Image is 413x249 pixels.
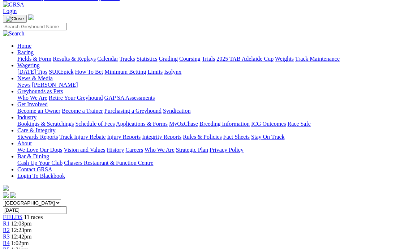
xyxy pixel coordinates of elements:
[62,108,103,114] a: Become a Trainer
[49,95,103,101] a: Retire Your Greyhound
[223,134,250,140] a: Fact Sheets
[17,62,40,68] a: Wagering
[17,134,58,140] a: Stewards Reports
[3,192,9,198] img: facebook.svg
[3,23,67,30] input: Search
[199,121,250,127] a: Breeding Information
[3,185,9,191] img: logo-grsa-white.png
[17,127,56,133] a: Care & Integrity
[75,121,115,127] a: Schedule of Fees
[53,56,96,62] a: Results & Replays
[49,69,73,75] a: SUREpick
[3,15,27,23] button: Toggle navigation
[202,56,215,62] a: Trials
[287,121,310,127] a: Race Safe
[17,166,52,172] a: Contact GRSA
[28,14,34,20] img: logo-grsa-white.png
[11,240,29,246] span: 1:02pm
[251,121,286,127] a: ICG Outcomes
[17,153,49,159] a: Bar & Dining
[17,95,47,101] a: Who We Are
[17,134,410,140] div: Care & Integrity
[3,1,24,8] img: GRSA
[75,69,103,75] a: How To Bet
[10,192,16,198] img: twitter.svg
[17,147,62,153] a: We Love Our Dogs
[3,240,10,246] a: R4
[17,108,410,114] div: Get Involved
[142,134,181,140] a: Integrity Reports
[104,95,155,101] a: GAP SA Assessments
[3,227,10,233] a: R2
[17,88,63,94] a: Greyhounds as Pets
[6,16,24,22] img: Close
[17,43,31,49] a: Home
[11,233,32,240] span: 12:42pm
[116,121,168,127] a: Applications & Forms
[295,56,340,62] a: Track Maintenance
[216,56,274,62] a: 2025 TAB Adelaide Cup
[164,69,181,75] a: Isolynx
[17,69,47,75] a: [DATE] Tips
[17,160,63,166] a: Cash Up Your Club
[17,121,74,127] a: Bookings & Scratchings
[17,82,30,88] a: News
[3,30,25,37] img: Search
[107,134,141,140] a: Injury Reports
[17,56,51,62] a: Fields & Form
[17,160,410,166] div: Bar & Dining
[120,56,135,62] a: Tracks
[97,56,118,62] a: Calendar
[137,56,158,62] a: Statistics
[183,134,222,140] a: Rules & Policies
[17,75,53,81] a: News & Media
[24,214,43,220] span: 11 races
[64,147,105,153] a: Vision and Values
[64,160,153,166] a: Chasers Restaurant & Function Centre
[104,69,163,75] a: Minimum Betting Limits
[17,114,36,120] a: Industry
[17,69,410,75] div: Wagering
[3,214,22,220] a: FIELDS
[17,121,410,127] div: Industry
[11,227,32,233] span: 12:23pm
[275,56,294,62] a: Weights
[107,147,124,153] a: History
[17,173,65,179] a: Login To Blackbook
[159,56,178,62] a: Grading
[3,8,17,14] a: Login
[17,140,32,146] a: About
[176,147,208,153] a: Strategic Plan
[125,147,143,153] a: Careers
[179,56,201,62] a: Coursing
[11,220,32,227] span: 12:03pm
[169,121,198,127] a: MyOzChase
[17,49,34,55] a: Racing
[17,95,410,101] div: Greyhounds as Pets
[17,56,410,62] div: Racing
[3,233,10,240] a: R3
[32,82,78,88] a: [PERSON_NAME]
[17,101,48,107] a: Get Involved
[251,134,284,140] a: Stay On Track
[3,220,10,227] a: R1
[17,82,410,88] div: News & Media
[17,147,410,153] div: About
[210,147,244,153] a: Privacy Policy
[104,108,162,114] a: Purchasing a Greyhound
[59,134,106,140] a: Track Injury Rebate
[163,108,190,114] a: Syndication
[145,147,175,153] a: Who We Are
[3,206,67,214] input: Select date
[17,108,60,114] a: Become an Owner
